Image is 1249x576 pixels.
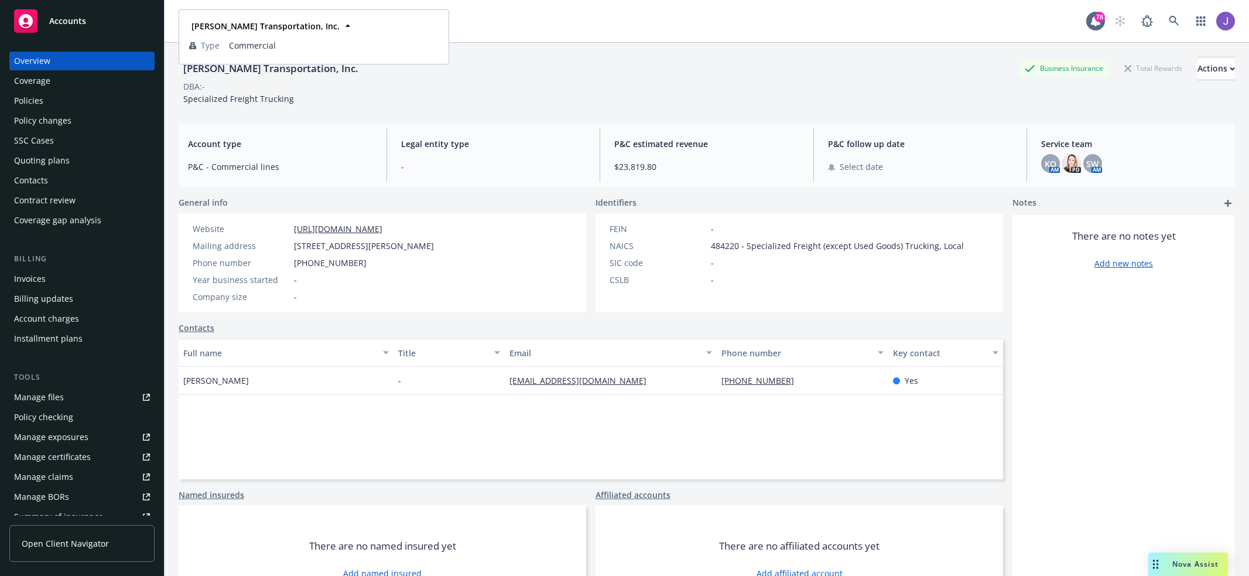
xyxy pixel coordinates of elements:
a: Quoting plans [9,151,155,170]
div: Mailing address [193,240,289,252]
span: $23,819.80 [614,161,799,173]
a: Report a Bug [1135,9,1159,33]
div: Email [509,347,699,359]
a: Named insureds [179,489,244,501]
div: Manage BORs [14,488,69,506]
span: - [711,223,714,235]
span: SW [1086,158,1099,170]
div: Manage exposures [14,428,88,447]
a: Manage claims [9,468,155,486]
div: FEIN [610,223,706,235]
div: Summary of insurance [14,507,103,526]
div: Website [193,223,289,235]
div: Phone number [721,347,871,359]
a: Contacts [179,322,214,334]
button: Key contact [888,339,1003,367]
span: Identifiers [596,196,637,209]
span: P&C estimated revenue [614,138,799,150]
a: [EMAIL_ADDRESS][DOMAIN_NAME] [509,375,656,386]
a: [PHONE_NUMBER] [721,375,803,386]
span: Select date [840,161,883,173]
span: Notes [1012,196,1036,210]
div: Contacts [14,171,48,190]
span: [STREET_ADDRESS][PERSON_NAME] [294,240,434,252]
span: - [294,291,297,303]
a: Affiliated accounts [596,489,670,501]
div: Coverage gap analysis [14,211,101,230]
span: Yes [905,374,918,387]
span: Specialized Freight Trucking [183,93,294,104]
a: add [1221,196,1235,210]
span: - [711,257,714,269]
span: Type [201,39,220,52]
a: SSC Cases [9,131,155,150]
div: Year business started [193,274,289,286]
span: Service team [1041,138,1226,150]
span: 484220 - Specialized Freight (except Used Goods) Trucking, Local [711,240,964,252]
a: Installment plans [9,329,155,348]
span: Account type [188,138,372,150]
button: Actions [1197,57,1235,80]
div: Quoting plans [14,151,70,170]
a: Coverage gap analysis [9,211,155,230]
div: Full name [183,347,376,359]
div: Tools [9,371,155,383]
a: Policy checking [9,408,155,427]
span: There are no named insured yet [309,539,456,553]
span: Commercial [229,39,439,52]
span: Open Client Navigator [22,537,109,550]
div: Billing updates [14,289,73,308]
button: Full name [179,339,393,367]
span: Accounts [49,16,86,26]
div: Policy checking [14,408,73,427]
span: P&C - Commercial lines [188,161,372,173]
a: Policies [9,91,155,110]
span: - [294,274,297,286]
div: Manage claims [14,468,73,486]
div: Company size [193,291,289,303]
span: There are no affiliated accounts yet [719,539,880,553]
div: Overview [14,52,50,70]
span: P&C follow up date [828,138,1012,150]
a: Switch app [1189,9,1213,33]
div: Billing [9,253,155,265]
div: SIC code [610,257,706,269]
div: Installment plans [14,329,83,348]
button: Email [505,339,717,367]
button: Title [393,339,505,367]
div: Business Insurance [1019,61,1109,76]
a: Add new notes [1094,257,1153,270]
div: Manage certificates [14,448,91,466]
span: Nova Assist [1172,559,1219,569]
a: Search [1162,9,1186,33]
span: - [711,274,714,286]
a: Coverage [9,71,155,90]
div: Policies [14,91,43,110]
div: Policy changes [14,111,71,130]
span: [PHONE_NUMBER] [294,257,367,269]
a: Summary of insurance [9,507,155,526]
div: [PERSON_NAME] Transportation, Inc. [179,61,363,76]
span: General info [179,196,228,209]
div: SSC Cases [14,131,54,150]
a: Accounts [9,5,155,38]
div: Coverage [14,71,50,90]
span: There are no notes yet [1072,229,1176,243]
span: [PERSON_NAME] [183,374,249,387]
a: Contract review [9,191,155,210]
a: Start snowing [1108,9,1132,33]
span: - [398,374,401,387]
span: KO [1045,158,1056,170]
img: photo [1216,12,1235,30]
div: Invoices [14,270,46,288]
a: Manage BORs [9,488,155,506]
div: CSLB [610,274,706,286]
div: Title [398,347,488,359]
a: Manage files [9,388,155,407]
a: [URL][DOMAIN_NAME] [294,223,382,234]
div: Manage files [14,388,64,407]
div: 78 [1094,12,1105,22]
a: Policy changes [9,111,155,130]
a: Manage exposures [9,428,155,447]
